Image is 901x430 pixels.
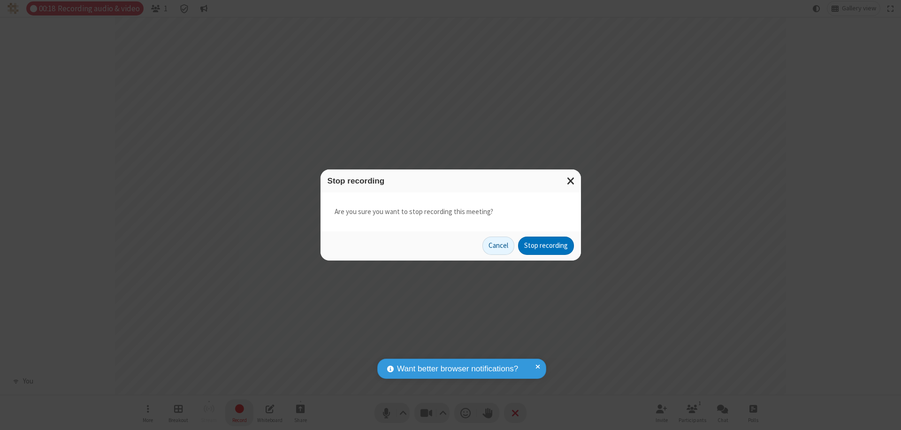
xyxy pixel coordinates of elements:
h3: Stop recording [328,177,574,185]
button: Cancel [482,237,514,255]
div: Are you sure you want to stop recording this meeting? [321,192,581,231]
button: Stop recording [518,237,574,255]
button: Close modal [561,169,581,192]
span: Want better browser notifications? [397,363,518,375]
